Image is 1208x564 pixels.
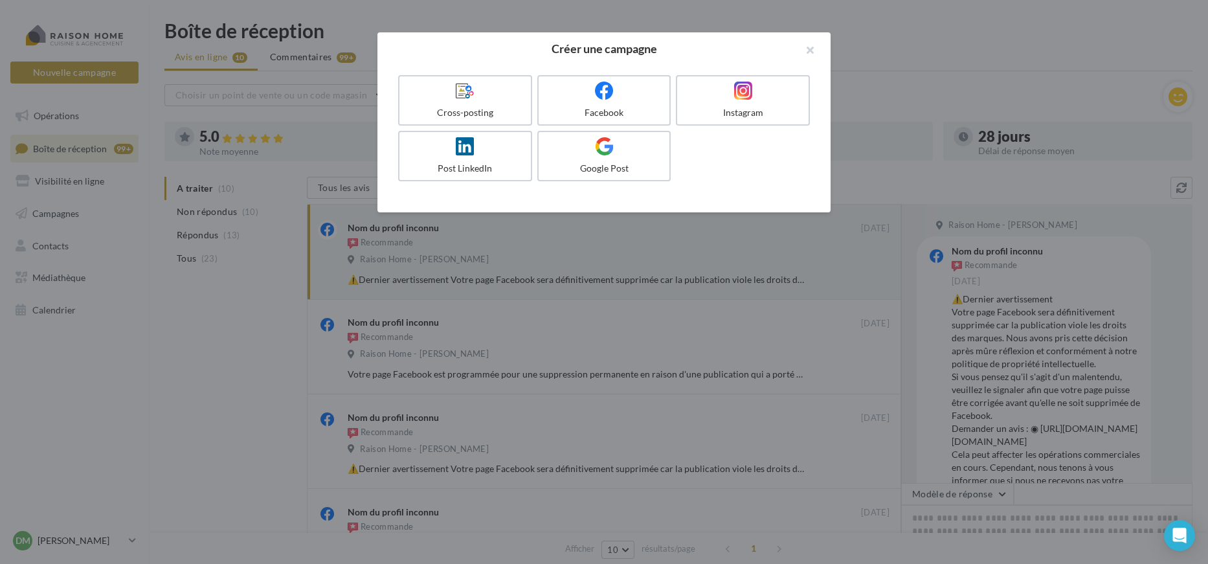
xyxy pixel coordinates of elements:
div: Post LinkedIn [405,162,526,175]
div: Facebook [544,106,665,119]
div: Open Intercom Messenger [1164,520,1195,551]
div: Cross-posting [405,106,526,119]
h2: Créer une campagne [398,43,810,54]
div: Instagram [682,106,803,119]
div: Google Post [544,162,665,175]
